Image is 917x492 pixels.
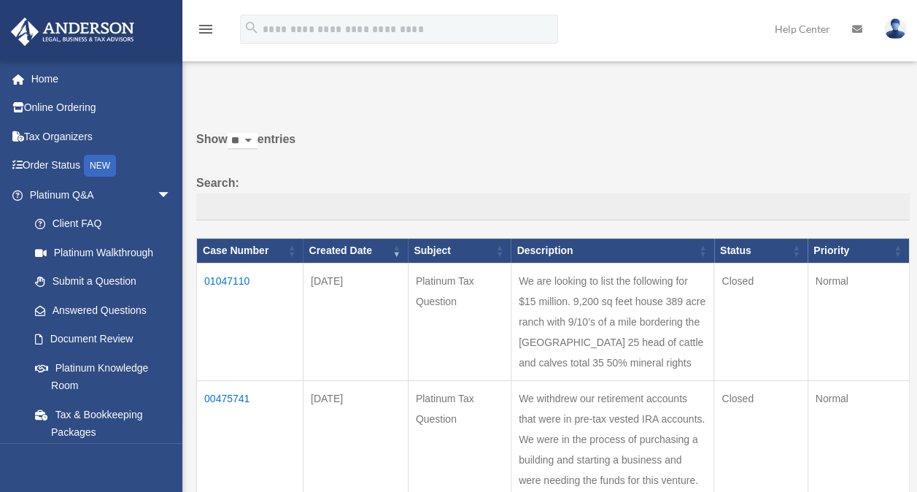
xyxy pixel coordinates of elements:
td: Platinum Tax Question [408,264,511,381]
i: search [244,20,260,36]
a: Client FAQ [20,210,186,239]
td: Normal [808,264,909,381]
span: arrow_drop_down [157,180,186,210]
td: 01047110 [197,264,303,381]
a: Document Review [20,325,186,354]
div: NEW [84,155,116,177]
a: Tax & Bookkeeping Packages [20,400,186,447]
select: Showentries [228,133,258,150]
i: menu [197,20,214,38]
a: Submit a Question [20,267,186,296]
th: Status: activate to sort column ascending [714,239,808,264]
td: Closed [714,264,808,381]
td: We are looking to list the following for $15 million. 9,200 sq feet house 389 acre ranch with 9/1... [511,264,713,381]
label: Search: [196,173,910,221]
img: User Pic [884,18,906,39]
th: Case Number: activate to sort column ascending [197,239,303,264]
a: Online Ordering [10,93,193,123]
th: Created Date: activate to sort column ascending [303,239,408,264]
a: Home [10,64,193,93]
a: Tax Organizers [10,122,193,151]
a: menu [197,26,214,38]
a: Platinum Walkthrough [20,238,186,267]
label: Show entries [196,129,910,164]
a: Answered Questions [20,296,179,325]
a: Platinum Knowledge Room [20,353,186,400]
th: Priority: activate to sort column ascending [808,239,909,264]
td: [DATE] [303,264,408,381]
th: Subject: activate to sort column ascending [408,239,511,264]
a: Platinum Q&Aarrow_drop_down [10,180,186,210]
input: Search: [196,193,910,221]
th: Description: activate to sort column ascending [511,239,713,264]
img: Anderson Advisors Platinum Portal [7,18,139,46]
a: Order StatusNEW [10,151,193,181]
